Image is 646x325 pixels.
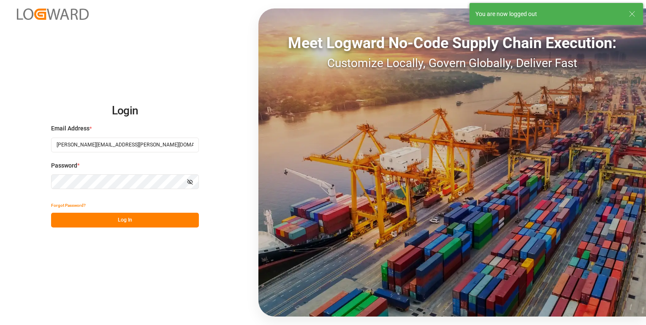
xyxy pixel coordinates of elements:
[51,97,199,125] h2: Login
[51,138,199,152] input: Enter your email
[17,8,89,20] img: Logward_new_orange.png
[51,213,199,227] button: Log In
[51,198,86,213] button: Forgot Password?
[258,32,646,54] div: Meet Logward No-Code Supply Chain Execution:
[475,10,621,19] div: You are now logged out
[51,124,90,133] span: Email Address
[258,54,646,72] div: Customize Locally, Govern Globally, Deliver Fast
[51,161,77,170] span: Password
